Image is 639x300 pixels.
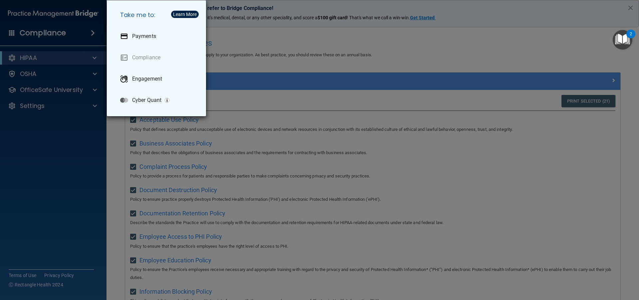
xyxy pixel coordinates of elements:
a: Payments [115,27,201,46]
button: Open Resource Center, 2 new notifications [613,30,632,50]
p: Payments [132,33,156,40]
a: Compliance [115,48,201,67]
p: Engagement [132,76,162,82]
div: 2 [630,34,632,43]
div: Learn More [173,12,197,17]
a: Engagement [115,70,201,88]
p: Cyber Quant [132,97,161,104]
a: Cyber Quant [115,91,201,110]
button: Learn More [171,11,199,18]
h5: Take me to: [115,6,201,24]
